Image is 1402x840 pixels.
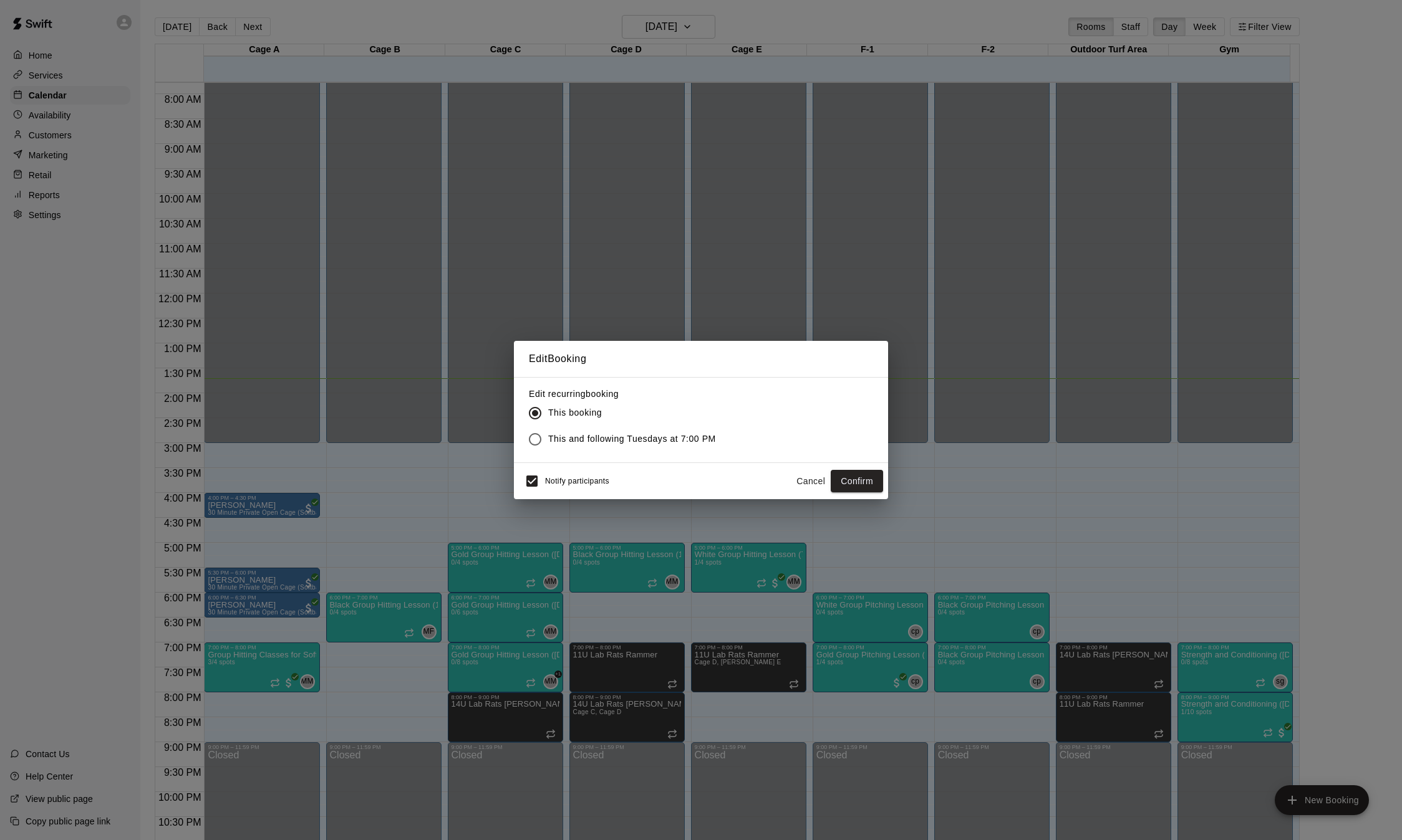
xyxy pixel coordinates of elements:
button: Cancel [791,470,831,493]
button: Confirm [831,470,883,493]
label: Edit recurring booking [529,388,726,400]
span: This booking [548,406,602,419]
h2: Edit Booking [514,341,888,377]
span: Notify participants [545,477,609,485]
span: This and following Tuesdays at 7:00 PM [548,432,716,446]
